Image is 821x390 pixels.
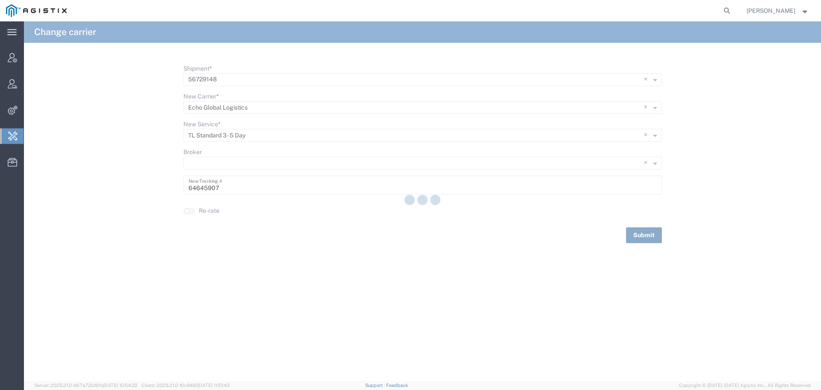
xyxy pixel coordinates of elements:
[103,383,138,388] span: [DATE] 10:54:32
[142,383,230,388] span: Client: 2025.21.0-f0c8481
[198,383,230,388] span: [DATE] 11:51:43
[746,6,809,16] button: [PERSON_NAME]
[747,6,795,15] span: Kayla Donahue
[6,4,67,17] img: logo
[365,383,387,388] a: Support
[386,383,408,388] a: Feedback
[34,383,138,388] span: Server: 2025.21.0-667a72bf6fa
[679,382,811,389] span: Copyright © [DATE]-[DATE] Agistix Inc., All Rights Reserved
